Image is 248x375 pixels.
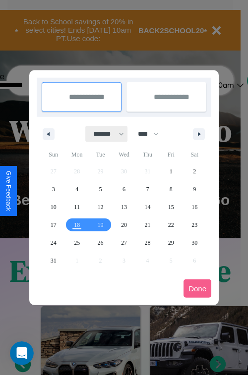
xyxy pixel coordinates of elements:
span: 31 [51,252,57,269]
span: 21 [144,216,150,234]
span: Thu [136,147,159,162]
span: 11 [74,198,80,216]
button: 15 [159,198,183,216]
iframe: Intercom live chat [10,341,34,365]
span: 9 [193,180,196,198]
button: 27 [112,234,135,252]
button: 6 [112,180,135,198]
button: 26 [89,234,112,252]
span: 14 [144,198,150,216]
span: 26 [98,234,104,252]
button: 16 [183,198,206,216]
span: 1 [170,162,173,180]
span: 12 [98,198,104,216]
span: 13 [121,198,127,216]
button: 20 [112,216,135,234]
button: 12 [89,198,112,216]
span: 23 [191,216,197,234]
button: 11 [65,198,88,216]
button: 1 [159,162,183,180]
span: 30 [191,234,197,252]
button: 13 [112,198,135,216]
span: 3 [52,180,55,198]
span: 18 [74,216,80,234]
span: 22 [168,216,174,234]
button: 18 [65,216,88,234]
button: 17 [42,216,65,234]
button: 7 [136,180,159,198]
button: 22 [159,216,183,234]
button: 5 [89,180,112,198]
span: 19 [98,216,104,234]
button: 25 [65,234,88,252]
span: 7 [146,180,149,198]
span: 25 [74,234,80,252]
span: 29 [168,234,174,252]
span: 10 [51,198,57,216]
button: 31 [42,252,65,269]
button: 9 [183,180,206,198]
span: 5 [99,180,102,198]
span: 6 [123,180,125,198]
span: Tue [89,147,112,162]
span: Wed [112,147,135,162]
span: 15 [168,198,174,216]
button: 30 [183,234,206,252]
button: 23 [183,216,206,234]
span: 2 [193,162,196,180]
button: 19 [89,216,112,234]
span: 27 [121,234,127,252]
span: 20 [121,216,127,234]
button: 2 [183,162,206,180]
span: Fri [159,147,183,162]
button: 10 [42,198,65,216]
button: 3 [42,180,65,198]
span: 16 [191,198,197,216]
span: Mon [65,147,88,162]
button: 8 [159,180,183,198]
span: 17 [51,216,57,234]
button: 14 [136,198,159,216]
span: 24 [51,234,57,252]
button: 4 [65,180,88,198]
button: Done [184,279,211,298]
button: 28 [136,234,159,252]
span: 4 [75,180,78,198]
span: 28 [144,234,150,252]
button: 21 [136,216,159,234]
span: Sun [42,147,65,162]
span: 8 [170,180,173,198]
div: Give Feedback [5,171,12,211]
span: Sat [183,147,206,162]
button: 29 [159,234,183,252]
button: 24 [42,234,65,252]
